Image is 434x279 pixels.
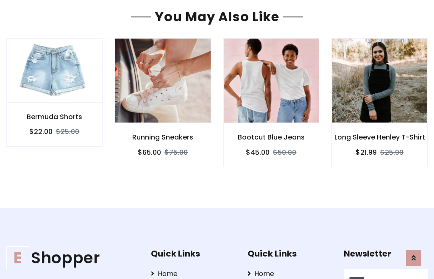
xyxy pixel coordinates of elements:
[223,38,320,167] a: Bootcut Blue Jeans $45.00$50.00
[332,133,427,141] h6: Long Sleeve Henley T-Shirt
[151,8,283,26] span: You May Also Like
[151,269,235,279] a: Home
[29,128,53,136] h6: $22.00
[6,246,29,269] span: E
[248,248,331,259] h5: Quick Links
[115,38,211,167] a: Running Sneakers $65.00$75.00
[164,148,188,157] del: $75.00
[6,248,138,268] a: EShopper
[246,148,270,156] h6: $45.00
[356,148,377,156] h6: $21.99
[380,148,403,157] del: $25.99
[331,38,428,167] a: Long Sleeve Henley T-Shirt $21.99$25.99
[7,113,102,121] h6: Bermuda Shorts
[6,248,138,268] h1: Shopper
[344,248,428,259] h5: Newsletter
[151,248,235,259] h5: Quick Links
[56,127,79,137] del: $25.00
[6,38,103,146] a: Bermuda Shorts $22.00$25.00
[224,133,319,141] h6: Bootcut Blue Jeans
[273,148,296,157] del: $50.00
[138,148,161,156] h6: $65.00
[115,133,211,141] h6: Running Sneakers
[248,269,331,279] a: Home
